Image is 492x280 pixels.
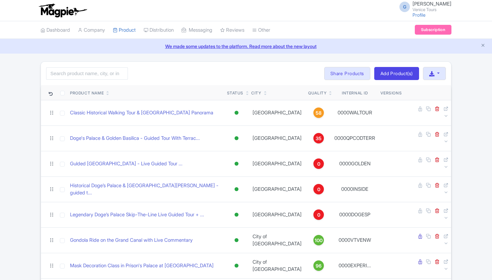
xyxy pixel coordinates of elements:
div: Product Name [70,90,104,96]
button: Close announcement [481,42,485,50]
td: City of [GEOGRAPHIC_DATA] [249,227,306,253]
a: Gulded [GEOGRAPHIC_DATA] - Live Guided Tour ... [70,160,183,168]
a: Dashboard [41,21,70,39]
a: Company [78,21,105,39]
div: City [251,90,261,96]
a: Distribution [144,21,174,39]
td: 0000WALTOUR [332,100,378,125]
td: [GEOGRAPHIC_DATA] [249,100,306,125]
div: Active [233,236,240,245]
th: Internal ID [332,85,378,100]
a: 100 [308,235,329,245]
a: Doge's Palace & Golden Basilica - Guided Tour With Terrac... [70,135,200,142]
a: 0 [308,209,329,220]
span: 0 [317,160,320,168]
a: Gondola Ride on the Grand Canal with Live Commentary [70,237,193,244]
a: Classic Historical Walking Tour & [GEOGRAPHIC_DATA] Panorama [70,109,213,117]
td: 0000QPCODTERR [332,125,378,151]
a: Messaging [182,21,212,39]
a: Historical Doge’s Palace & [GEOGRAPHIC_DATA][PERSON_NAME] - guided t... [70,182,222,197]
a: Legendary Doge’s Palace Skip-The-Line Live Guided Tour + ... [70,211,204,219]
span: 100 [315,237,323,244]
img: logo-ab69f6fb50320c5b225c76a69d11143b.png [37,3,88,18]
span: 0 [317,186,320,193]
td: 0000EXPERI... [332,253,378,278]
a: G [PERSON_NAME] Venice Tours [395,1,451,12]
a: 0 [308,158,329,169]
input: Search product name, city, or interal id [46,67,128,80]
td: [GEOGRAPHIC_DATA] [249,151,306,176]
td: 0000VTVENW [332,227,378,253]
td: [GEOGRAPHIC_DATA] [249,202,306,227]
a: Reviews [220,21,244,39]
a: 35 [308,133,329,143]
a: Profile [413,12,426,18]
a: Product [113,21,136,39]
a: 58 [308,107,329,118]
td: 0000GOLDEN [332,151,378,176]
a: Mask Decoration Class in Prison's Palace at [GEOGRAPHIC_DATA] [70,262,214,270]
a: 96 [308,260,329,271]
a: Share Products [324,67,370,80]
span: 58 [316,109,322,117]
span: G [399,2,410,12]
td: 0000DOGESP [332,202,378,227]
div: Quality [308,90,326,96]
div: Active [233,134,240,143]
a: Add Product(s) [374,67,419,80]
div: Active [233,159,240,169]
div: Active [233,185,240,194]
a: We made some updates to the platform. Read more about the new layout [4,43,488,50]
div: Active [233,108,240,118]
td: City of [GEOGRAPHIC_DATA] [249,253,306,278]
th: Versions [378,85,404,100]
div: Status [227,90,244,96]
div: Active [233,210,240,220]
a: Other [252,21,270,39]
a: Subscription [415,25,451,35]
div: Active [233,261,240,271]
small: Venice Tours [413,8,451,12]
a: 0 [308,184,329,194]
td: [GEOGRAPHIC_DATA] [249,125,306,151]
span: [PERSON_NAME] [413,1,451,7]
td: [GEOGRAPHIC_DATA] [249,176,306,202]
span: 0 [317,211,320,219]
td: 0000INSIDE [332,176,378,202]
span: 35 [316,135,322,142]
span: 96 [316,262,322,270]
